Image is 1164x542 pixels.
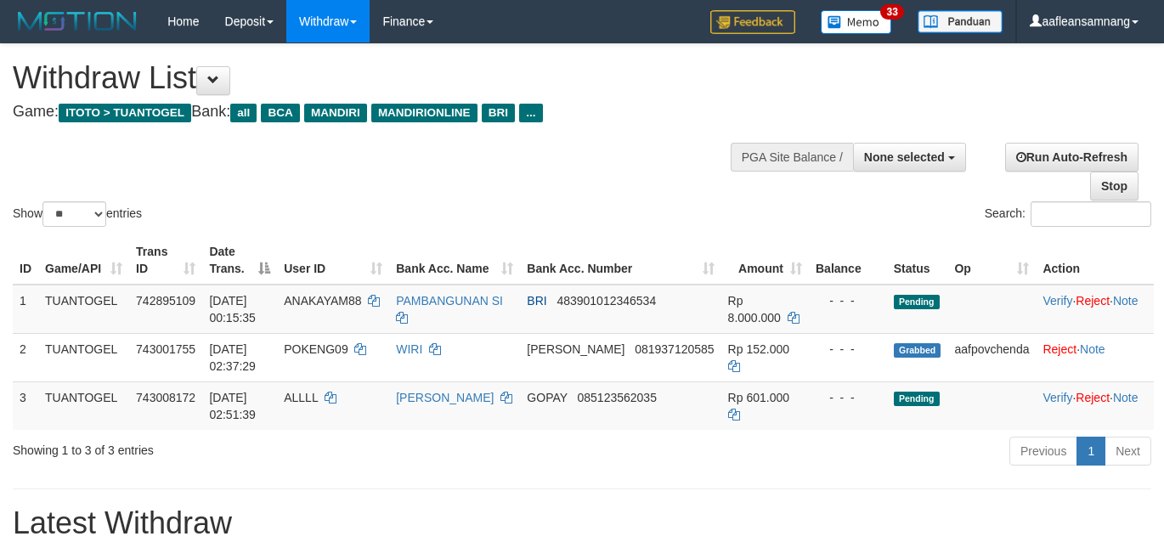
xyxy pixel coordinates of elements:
[371,104,477,122] span: MANDIRIONLINE
[894,295,940,309] span: Pending
[13,333,38,381] td: 2
[816,341,880,358] div: - - -
[635,342,714,356] span: Copy 081937120585 to clipboard
[38,285,129,334] td: TUANTOGEL
[947,333,1036,381] td: aafpovchenda
[129,236,202,285] th: Trans ID: activate to sort column ascending
[1076,294,1110,308] a: Reject
[728,342,789,356] span: Rp 152.000
[13,201,142,227] label: Show entries
[1005,143,1139,172] a: Run Auto-Refresh
[209,391,256,421] span: [DATE] 02:51:39
[284,294,361,308] span: ANAKAYAM88
[816,292,880,309] div: - - -
[721,236,809,285] th: Amount: activate to sort column ascending
[38,333,129,381] td: TUANTOGEL
[947,236,1036,285] th: Op: activate to sort column ascending
[853,143,966,172] button: None selected
[13,435,472,459] div: Showing 1 to 3 of 3 entries
[396,342,422,356] a: WIRI
[209,294,256,325] span: [DATE] 00:15:35
[13,285,38,334] td: 1
[918,10,1003,33] img: panduan.png
[985,201,1151,227] label: Search:
[864,150,945,164] span: None selected
[304,104,367,122] span: MANDIRI
[1043,342,1076,356] a: Reject
[527,294,546,308] span: BRI
[809,236,887,285] th: Balance
[1105,437,1151,466] a: Next
[1036,381,1154,430] td: · ·
[1031,201,1151,227] input: Search:
[284,391,318,404] span: ALLLL
[38,236,129,285] th: Game/API: activate to sort column ascending
[261,104,299,122] span: BCA
[816,389,880,406] div: - - -
[557,294,656,308] span: Copy 483901012346534 to clipboard
[520,236,720,285] th: Bank Acc. Number: activate to sort column ascending
[1076,437,1105,466] a: 1
[1113,391,1139,404] a: Note
[731,143,853,172] div: PGA Site Balance /
[1080,342,1105,356] a: Note
[527,391,567,404] span: GOPAY
[136,294,195,308] span: 742895109
[396,294,503,308] a: PAMBANGUNAN SI
[1009,437,1077,466] a: Previous
[38,381,129,430] td: TUANTOGEL
[821,10,892,34] img: Button%20Memo.svg
[1036,236,1154,285] th: Action
[59,104,191,122] span: ITOTO > TUANTOGEL
[209,342,256,373] span: [DATE] 02:37:29
[277,236,389,285] th: User ID: activate to sort column ascending
[284,342,348,356] span: POKENG09
[136,391,195,404] span: 743008172
[578,391,657,404] span: Copy 085123562035 to clipboard
[1043,294,1072,308] a: Verify
[13,506,1151,540] h1: Latest Withdraw
[13,61,759,95] h1: Withdraw List
[230,104,257,122] span: all
[894,343,941,358] span: Grabbed
[710,10,795,34] img: Feedback.jpg
[389,236,520,285] th: Bank Acc. Name: activate to sort column ascending
[527,342,624,356] span: [PERSON_NAME]
[894,392,940,406] span: Pending
[1036,333,1154,381] td: ·
[482,104,515,122] span: BRI
[1090,172,1139,200] a: Stop
[396,391,494,404] a: [PERSON_NAME]
[519,104,542,122] span: ...
[1113,294,1139,308] a: Note
[202,236,277,285] th: Date Trans.: activate to sort column descending
[13,236,38,285] th: ID
[13,381,38,430] td: 3
[1036,285,1154,334] td: · ·
[1043,391,1072,404] a: Verify
[1076,391,1110,404] a: Reject
[13,8,142,34] img: MOTION_logo.png
[728,391,789,404] span: Rp 601.000
[13,104,759,121] h4: Game: Bank:
[880,4,903,20] span: 33
[136,342,195,356] span: 743001755
[728,294,781,325] span: Rp 8.000.000
[887,236,948,285] th: Status
[42,201,106,227] select: Showentries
